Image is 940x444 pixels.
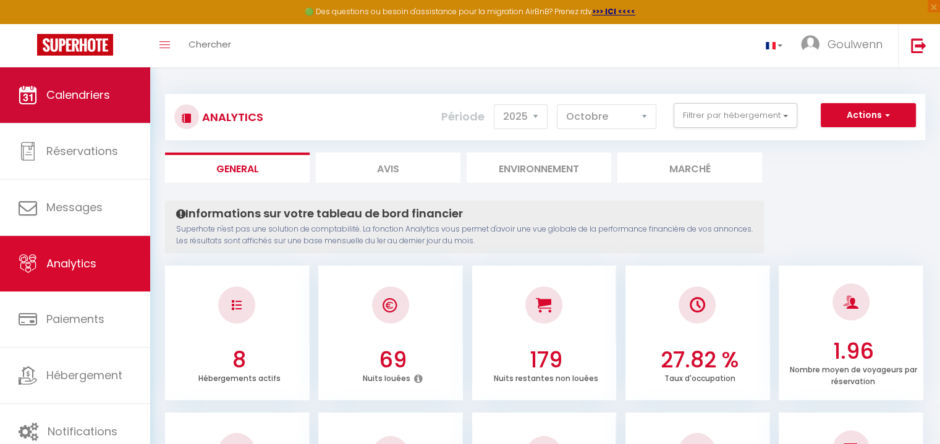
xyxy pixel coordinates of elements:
p: Taux d'occupation [664,371,735,383]
h3: Analytics [199,103,263,131]
h4: Informations sur votre tableau de bord financier [176,207,753,220]
h3: 1.96 [786,338,920,364]
span: Notifications [48,424,117,439]
a: ... Goulwenn [792,24,898,67]
li: Environnement [467,153,611,183]
li: Avis [316,153,460,183]
span: Calendriers [46,87,110,103]
h3: 27.82 % [633,347,767,373]
span: Hébergement [46,367,122,383]
span: Chercher [188,38,231,51]
span: Paiements [46,311,104,327]
span: Messages [46,199,103,215]
li: General [165,153,310,183]
span: Analytics [46,256,96,271]
a: Chercher [179,24,240,67]
li: Marché [617,153,762,183]
span: Réservations [46,143,118,159]
img: ... [801,35,819,54]
span: Goulwenn [828,36,883,52]
img: logout [911,38,926,53]
h3: 179 [479,347,613,373]
button: Actions [821,103,916,128]
button: Filtrer par hébergement [674,103,797,128]
label: Période [441,103,485,130]
p: Hébergements actifs [198,371,281,383]
p: Nombre moyen de voyageurs par réservation [789,362,917,387]
p: Nuits restantes non louées [494,371,598,383]
p: Nuits louées [363,371,410,383]
img: NO IMAGE [232,300,242,310]
h3: 8 [172,347,307,373]
p: Superhote n'est pas une solution de comptabilité. La fonction Analytics vous permet d'avoir une v... [176,224,753,247]
img: Super Booking [37,34,113,56]
a: >>> ICI <<<< [592,6,635,17]
h3: 69 [326,347,460,373]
